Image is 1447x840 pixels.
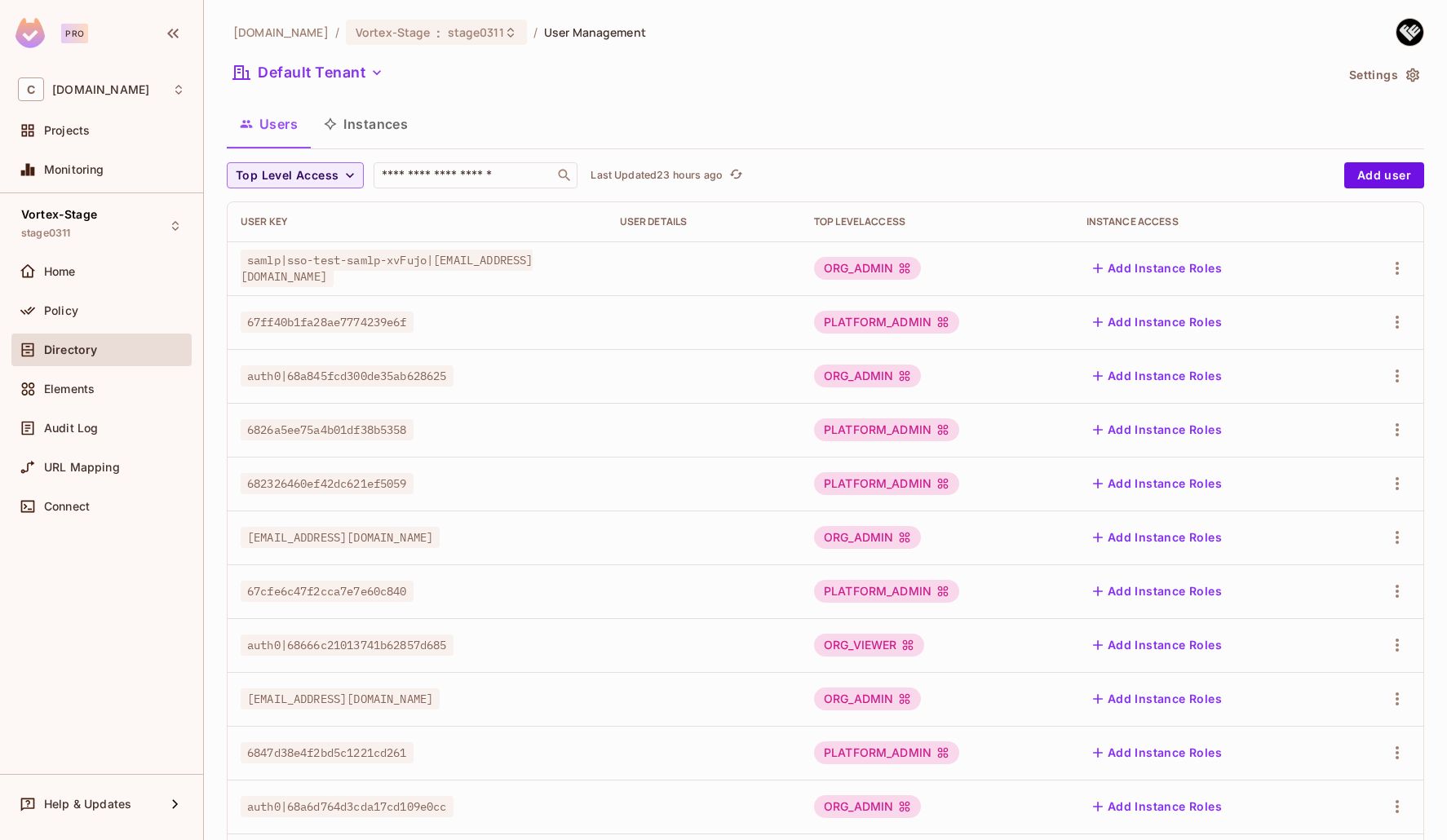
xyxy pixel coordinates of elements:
span: samlp|sso-test-samlp-xvFujo|[EMAIL_ADDRESS][DOMAIN_NAME] [241,250,533,287]
span: 682326460ef42dc621ef5059 [241,473,414,494]
div: PLATFORM_ADMIN [814,580,959,603]
button: Add Instance Roles [1086,471,1228,497]
span: Monitoring [44,163,104,176]
span: C [18,77,44,101]
button: Add Instance Roles [1086,309,1228,335]
span: auth0|68a845fcd300de35ab628625 [241,365,454,387]
span: Vortex-Stage [21,208,97,221]
span: auth0|68a6d764d3cda17cd109e0cc [241,796,454,817]
span: Projects [44,124,90,137]
span: Click to refresh data [723,166,746,185]
button: Top Level Access [227,162,364,188]
img: SReyMgAAAABJRU5ErkJggg== [15,18,45,48]
button: Add user [1344,162,1424,188]
img: Qianwen Li [1396,19,1423,46]
button: Users [227,104,311,144]
div: ORG_ADMIN [814,795,921,818]
span: 67cfe6c47f2cca7e7e60c840 [241,581,414,602]
li: / [533,24,538,40]
div: Pro [61,24,88,43]
button: Instances [311,104,421,144]
button: Add Instance Roles [1086,363,1228,389]
div: ORG_ADMIN [814,687,921,710]
button: refresh [726,166,746,185]
span: Policy [44,304,78,317]
span: stage0311 [448,24,504,40]
div: ORG_ADMIN [814,526,921,549]
button: Default Tenant [227,60,390,86]
button: Add Instance Roles [1086,740,1228,766]
div: Instance Access [1086,215,1328,228]
span: Top Level Access [236,166,339,186]
button: Add Instance Roles [1086,686,1228,712]
span: [EMAIL_ADDRESS][DOMAIN_NAME] [241,527,440,548]
p: Last Updated 23 hours ago [591,169,723,182]
div: User Details [620,215,788,228]
span: refresh [729,167,743,183]
button: Settings [1343,62,1424,88]
div: PLATFORM_ADMIN [814,472,959,495]
span: Elements [44,382,95,396]
span: Help & Updates [44,798,131,811]
div: ORG_ADMIN [814,365,921,387]
span: stage0311 [21,227,70,240]
span: User Management [544,24,646,40]
span: URL Mapping [44,461,120,474]
span: auth0|68666c21013741b62857d685 [241,634,454,656]
div: User Key [241,215,594,228]
li: / [335,24,339,40]
span: Vortex-Stage [356,24,431,40]
span: 6847d38e4f2bd5c1221cd261 [241,742,414,763]
span: 67ff40b1fa28ae7774239e6f [241,312,414,333]
div: Top Level Access [814,215,1060,228]
button: Add Instance Roles [1086,417,1228,443]
div: ORG_ADMIN [814,257,921,280]
span: Home [44,265,76,278]
div: PLATFORM_ADMIN [814,311,959,334]
button: Add Instance Roles [1086,524,1228,550]
div: PLATFORM_ADMIN [814,741,959,764]
button: Add Instance Roles [1086,255,1228,281]
span: : [436,26,441,39]
span: Connect [44,500,90,513]
div: ORG_VIEWER [814,634,925,657]
button: Add Instance Roles [1086,632,1228,658]
span: Directory [44,343,97,356]
button: Add Instance Roles [1086,794,1228,820]
span: 6826a5ee75a4b01df38b5358 [241,419,414,440]
button: Add Instance Roles [1086,578,1228,604]
div: PLATFORM_ADMIN [814,418,959,441]
span: [EMAIL_ADDRESS][DOMAIN_NAME] [241,688,440,710]
span: Workspace: consoleconnect.com [52,83,149,96]
span: Audit Log [44,422,98,435]
span: the active workspace [233,24,329,40]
